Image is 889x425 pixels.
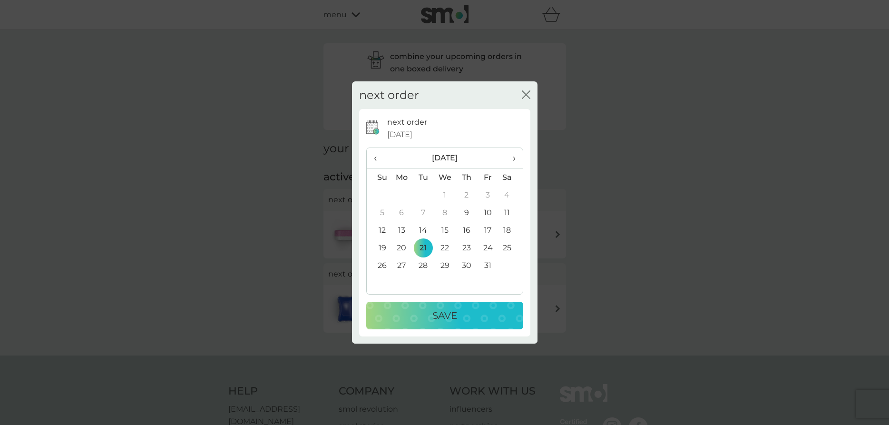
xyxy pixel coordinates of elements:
[367,257,391,274] td: 26
[412,239,434,257] td: 21
[367,168,391,187] th: Su
[387,128,412,141] span: [DATE]
[498,168,522,187] th: Sa
[367,221,391,239] td: 12
[434,204,456,221] td: 8
[434,186,456,204] td: 1
[477,221,498,239] td: 17
[477,168,498,187] th: Fr
[391,221,413,239] td: 13
[477,257,498,274] td: 31
[391,239,413,257] td: 20
[477,186,498,204] td: 3
[412,204,434,221] td: 7
[374,148,384,168] span: ‹
[387,116,427,128] p: next order
[432,308,457,323] p: Save
[412,257,434,274] td: 28
[367,204,391,221] td: 5
[456,221,477,239] td: 16
[477,204,498,221] td: 10
[391,148,499,168] th: [DATE]
[391,257,413,274] td: 27
[367,239,391,257] td: 19
[359,89,419,102] h2: next order
[498,239,522,257] td: 25
[391,204,413,221] td: 6
[456,186,477,204] td: 2
[498,204,522,221] td: 11
[498,221,522,239] td: 18
[412,168,434,187] th: Tu
[506,148,515,168] span: ›
[434,221,456,239] td: 15
[456,204,477,221] td: 9
[456,168,477,187] th: Th
[456,257,477,274] td: 30
[477,239,498,257] td: 24
[412,221,434,239] td: 14
[434,257,456,274] td: 29
[498,186,522,204] td: 4
[456,239,477,257] td: 23
[522,90,530,100] button: close
[434,239,456,257] td: 22
[391,168,413,187] th: Mo
[434,168,456,187] th: We
[366,302,523,329] button: Save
